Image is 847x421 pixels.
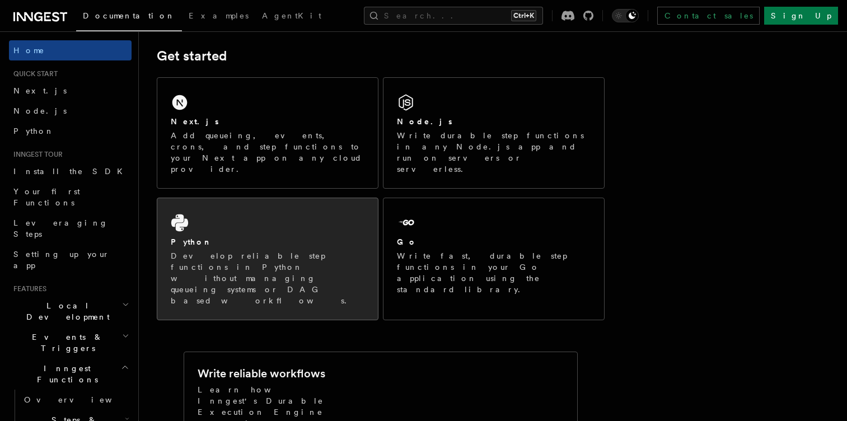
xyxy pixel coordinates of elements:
span: Overview [24,395,139,404]
span: Local Development [9,300,122,322]
span: Install the SDK [13,167,129,176]
h2: Python [171,236,212,247]
a: Setting up your app [9,244,132,275]
span: Features [9,284,46,293]
button: Search...Ctrl+K [364,7,543,25]
span: Quick start [9,69,58,78]
h2: Next.js [171,116,219,127]
a: PythonDevelop reliable step functions in Python without managing queueing systems or DAG based wo... [157,198,378,320]
a: Get started [157,48,227,64]
a: Next.jsAdd queueing, events, crons, and step functions to your Next app on any cloud provider. [157,77,378,189]
a: Examples [182,3,255,30]
a: Contact sales [657,7,760,25]
span: Python [13,127,54,135]
span: Next.js [13,86,67,95]
h2: Go [397,236,417,247]
span: AgentKit [262,11,321,20]
h2: Node.js [397,116,452,127]
button: Toggle dark mode [612,9,639,22]
a: Python [9,121,132,141]
a: Documentation [76,3,182,31]
span: Leveraging Steps [13,218,108,238]
a: AgentKit [255,3,328,30]
kbd: Ctrl+K [511,10,536,21]
a: Sign Up [764,7,838,25]
span: Events & Triggers [9,331,122,354]
p: Develop reliable step functions in Python without managing queueing systems or DAG based workflows. [171,250,364,306]
a: GoWrite fast, durable step functions in your Go application using the standard library. [383,198,605,320]
button: Inngest Functions [9,358,132,390]
span: Inngest Functions [9,363,121,385]
a: Your first Functions [9,181,132,213]
a: Next.js [9,81,132,101]
a: Overview [20,390,132,410]
button: Local Development [9,296,132,327]
a: Home [9,40,132,60]
h2: Write reliable workflows [198,366,325,381]
span: Node.js [13,106,67,115]
p: Write durable step functions in any Node.js app and run on servers or serverless. [397,130,591,175]
span: Inngest tour [9,150,63,159]
a: Install the SDK [9,161,132,181]
a: Leveraging Steps [9,213,132,244]
button: Events & Triggers [9,327,132,358]
span: Documentation [83,11,175,20]
span: Setting up your app [13,250,110,270]
p: Write fast, durable step functions in your Go application using the standard library. [397,250,591,295]
span: Your first Functions [13,187,80,207]
a: Node.jsWrite durable step functions in any Node.js app and run on servers or serverless. [383,77,605,189]
span: Examples [189,11,249,20]
p: Add queueing, events, crons, and step functions to your Next app on any cloud provider. [171,130,364,175]
a: Node.js [9,101,132,121]
span: Home [13,45,45,56]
